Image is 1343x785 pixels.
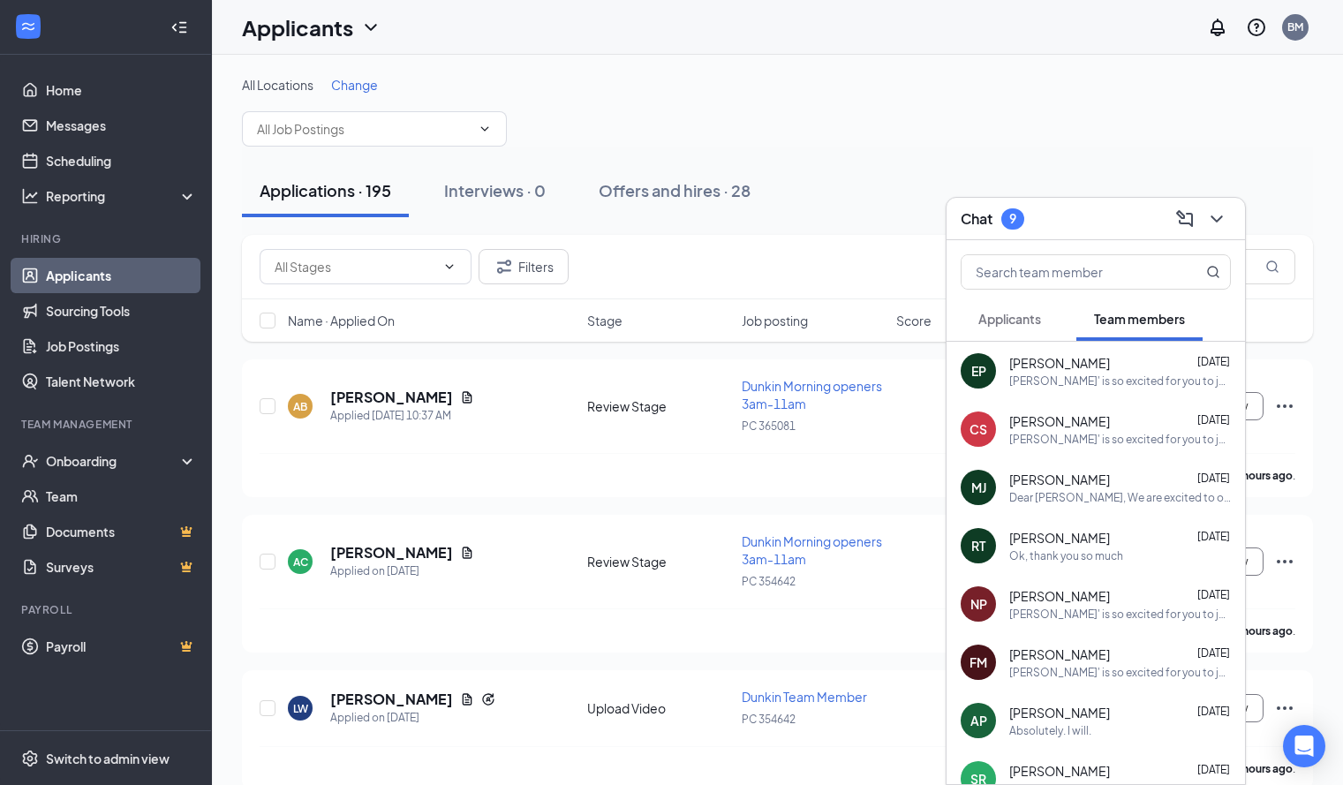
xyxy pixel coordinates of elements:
span: Dunkin Morning openers 3am-11am [742,533,882,567]
div: Offers and hires · 28 [599,179,751,201]
svg: MagnifyingGlass [1206,265,1220,279]
b: 14 hours ago [1228,624,1293,638]
div: [PERSON_NAME]' is so excited for you to join our team! Do you know anyone else who might be inter... [1009,607,1231,622]
span: Dunkin Morning openers 3am-11am [742,378,882,411]
button: ChevronDown [1203,205,1231,233]
div: FM [970,653,987,671]
a: Messages [46,108,197,143]
div: 9 [1009,211,1016,226]
span: Change [331,77,378,93]
button: Filter Filters [479,249,569,284]
svg: Collapse [170,19,188,36]
svg: WorkstreamLogo [19,18,37,35]
h5: [PERSON_NAME] [330,543,453,562]
span: Name · Applied On [288,312,395,329]
div: Review Stage [587,397,731,415]
span: Score [896,312,932,329]
div: AC [293,555,308,570]
svg: ChevronDown [442,260,456,274]
div: RT [971,537,985,555]
h1: Applicants [242,12,353,42]
div: EP [971,362,986,380]
div: AP [970,712,987,729]
div: Applied on [DATE] [330,562,474,580]
div: Switch to admin view [46,750,170,767]
b: 17 hours ago [1228,762,1293,775]
span: [DATE] [1197,413,1230,426]
span: [DATE] [1197,355,1230,368]
div: Onboarding [46,452,182,470]
div: Reporting [46,187,198,205]
div: [PERSON_NAME]' is so excited for you to join our team! Do you know anyone else who might be inter... [1009,432,1231,447]
div: Open Intercom Messenger [1283,725,1325,767]
div: Interviews · 0 [444,179,546,201]
svg: ChevronDown [478,122,492,136]
svg: Filter [494,256,515,277]
h5: [PERSON_NAME] [330,690,453,709]
input: All Stages [275,257,435,276]
svg: Document [460,546,474,560]
div: AB [293,399,307,414]
span: [PERSON_NAME] [1009,529,1110,547]
span: PC 354642 [742,575,796,588]
span: [DATE] [1197,588,1230,601]
span: [DATE] [1197,472,1230,485]
svg: ChevronDown [1206,208,1227,230]
div: LW [293,701,308,716]
svg: Reapply [481,692,495,706]
input: All Job Postings [257,119,471,139]
span: PC 354642 [742,713,796,726]
a: Sourcing Tools [46,293,197,328]
svg: Settings [21,750,39,767]
span: [DATE] [1197,530,1230,543]
span: [PERSON_NAME] [1009,587,1110,605]
div: Upload Video [587,699,731,717]
div: Applied on [DATE] [330,709,495,727]
a: SurveysCrown [46,549,197,585]
span: [PERSON_NAME] [1009,471,1110,488]
span: [PERSON_NAME] [1009,645,1110,663]
span: PC 365081 [742,419,796,433]
span: Job posting [742,312,808,329]
h3: Chat [961,209,992,229]
svg: Document [460,692,474,706]
svg: Ellipses [1274,551,1295,572]
span: [PERSON_NAME] [1009,354,1110,372]
span: [PERSON_NAME] [1009,762,1110,780]
input: Search team member [962,255,1171,289]
span: Stage [587,312,622,329]
div: Review Stage [587,553,731,570]
div: Ok, thank you so much [1009,548,1123,563]
a: Applicants [46,258,197,293]
b: 3 hours ago [1234,469,1293,482]
a: PayrollCrown [46,629,197,664]
div: MJ [971,479,986,496]
div: Applied [DATE] 10:37 AM [330,407,474,425]
svg: Analysis [21,187,39,205]
div: [PERSON_NAME]' is so excited for you to join our team! Do you know anyone else who might be inter... [1009,374,1231,389]
a: DocumentsCrown [46,514,197,549]
span: Team members [1094,311,1185,327]
div: CS [970,420,987,438]
svg: MagnifyingGlass [1265,260,1279,274]
a: Talent Network [46,364,197,399]
a: Scheduling [46,143,197,178]
span: [DATE] [1197,646,1230,660]
span: Applicants [978,311,1041,327]
h5: [PERSON_NAME] [330,388,453,407]
div: Applications · 195 [260,179,391,201]
div: [PERSON_NAME]' is so excited for you to join our team! Do you know anyone else who might be inter... [1009,665,1231,680]
svg: UserCheck [21,452,39,470]
div: BM [1287,19,1303,34]
a: Team [46,479,197,514]
button: ComposeMessage [1171,205,1199,233]
svg: QuestionInfo [1246,17,1267,38]
svg: ComposeMessage [1174,208,1196,230]
div: Team Management [21,417,193,432]
svg: Notifications [1207,17,1228,38]
div: NP [970,595,987,613]
a: Home [46,72,197,108]
svg: Ellipses [1274,698,1295,719]
a: Job Postings [46,328,197,364]
span: Dunkin Team Member [742,689,867,705]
